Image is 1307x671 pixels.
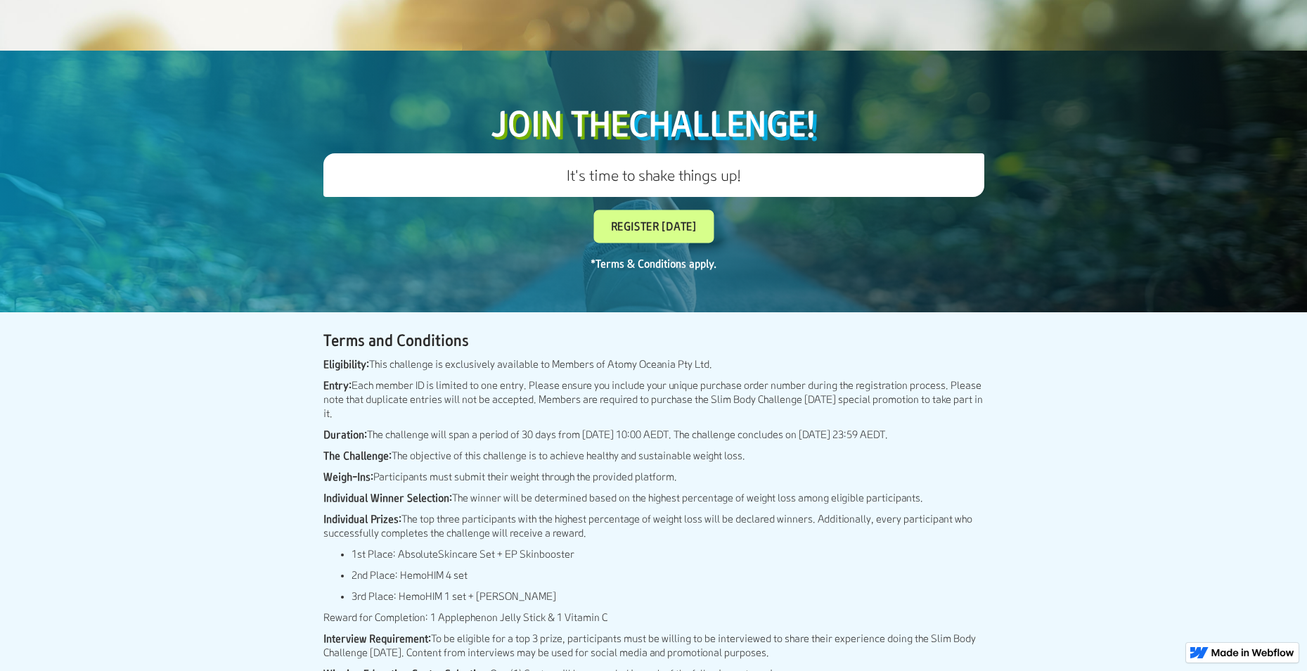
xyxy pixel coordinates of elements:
p: The objective of this challenge is to achieve healthy and sustainable weight loss. [323,449,984,463]
p: This challenge is exclusively available to Members of Atomy Oceania Pty Ltd. [323,357,984,371]
p: The winner will be determined based on the highest percentage of weight loss among eligible parti... [323,491,984,505]
p: Participants must submit their weight through the provided platform. [323,470,984,484]
strong: Individual Winner Selection: [323,491,452,504]
span: ChallengE! [629,101,816,144]
h3: It's time to shake things up! [323,153,984,197]
p: Each member ID is limited to one entry. Please ensure you include your unique purchase order numb... [323,378,984,421]
strong: Individual Prizes: [323,512,401,525]
span: Eligibility: [323,357,369,371]
strong: The Challenge: [323,449,392,462]
a: Register [DATE] [593,210,714,243]
p: 3rd Place: HemoHIM 1 set + [PERSON_NAME] [352,589,984,603]
p: 1st Place: AbsoluteSkincare Set + EP Skinbooster [352,547,984,561]
p: To be eligible for a top 3 prize, participants must be willing to be interviewed to share their e... [323,632,984,660]
h3: Terms and Conditions [323,329,984,350]
p: The top three participants with the highest percentage of weight loss will be declared winners. A... [323,512,984,540]
a: *Terms & Conditions apply. [591,257,716,270]
p: The challenge will span a period of 30 days from [DATE] 10:00 AEDT. The challenge concludes on [D... [323,428,984,442]
strong: Interview Requirement: [323,632,431,645]
strong: Weigh-Ins: [323,470,373,483]
p: 2nd Place: HemoHIM 4 set [352,568,984,582]
p: Reward for Completion: 1 Applephenon Jelly Stick & 1 Vitamin C [323,611,984,625]
img: Made in Webflow [1211,648,1294,657]
strong: Duration: [323,428,367,441]
h2: Join The [323,100,984,146]
strong: Entry: [323,378,352,392]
